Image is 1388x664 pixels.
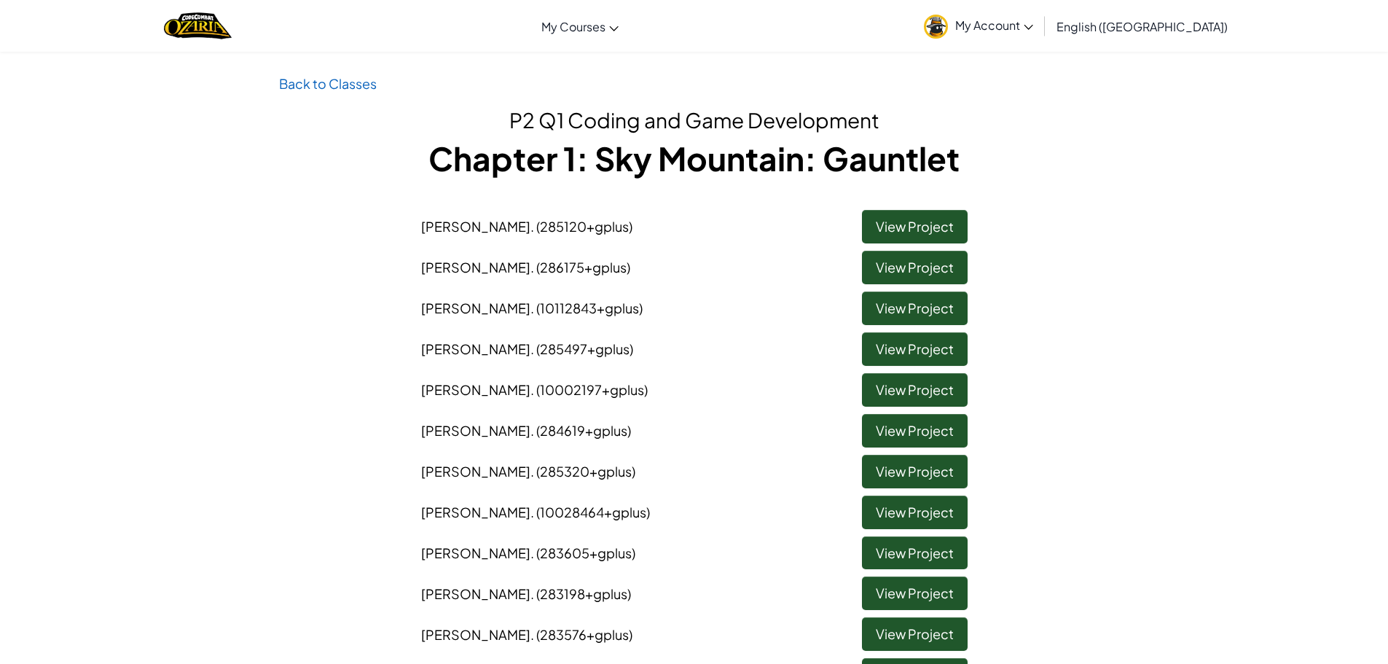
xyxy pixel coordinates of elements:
span: . (285120+gplus) [530,218,632,235]
span: [PERSON_NAME] [421,504,650,520]
a: View Project [862,414,968,448]
span: [PERSON_NAME] [421,381,648,398]
a: View Project [862,536,968,570]
span: [PERSON_NAME] [421,300,643,316]
a: View Project [862,455,968,488]
span: [PERSON_NAME] [421,463,635,480]
span: . (285497+gplus) [530,340,633,357]
a: View Project [862,496,968,529]
span: . (283605+gplus) [530,544,635,561]
a: Ozaria by CodeCombat logo [164,11,232,41]
a: View Project [862,332,968,366]
span: . (10002197+gplus) [530,381,648,398]
img: avatar [924,15,948,39]
a: View Project [862,373,968,407]
a: View Project [862,251,968,284]
span: . (10112843+gplus) [530,300,643,316]
span: My Courses [541,19,605,34]
a: Back to Classes [279,75,377,92]
span: [PERSON_NAME] [421,544,635,561]
span: [PERSON_NAME] [421,218,632,235]
span: English ([GEOGRAPHIC_DATA]) [1056,19,1228,34]
a: View Project [862,617,968,651]
span: [PERSON_NAME] [421,340,633,357]
a: My Account [917,3,1040,49]
span: [PERSON_NAME] [421,422,631,439]
img: Home [164,11,232,41]
span: . (283198+gplus) [530,585,631,602]
span: . (285320+gplus) [530,463,635,480]
a: View Project [862,292,968,325]
span: [PERSON_NAME] [421,626,632,643]
h1: Chapter 1: Sky Mountain: Gauntlet [279,136,1110,181]
a: English ([GEOGRAPHIC_DATA]) [1049,7,1235,46]
span: [PERSON_NAME] [421,585,631,602]
span: [PERSON_NAME] [421,259,630,276]
span: . (10028464+gplus) [530,504,650,520]
a: View Project [862,577,968,610]
span: My Account [955,17,1033,33]
span: . (286175+gplus) [530,259,630,276]
h2: P2 Q1 Coding and Game Development [279,105,1110,136]
a: My Courses [534,7,626,46]
span: . (284619+gplus) [530,422,631,439]
span: . (283576+gplus) [530,626,632,643]
a: View Project [862,210,968,243]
